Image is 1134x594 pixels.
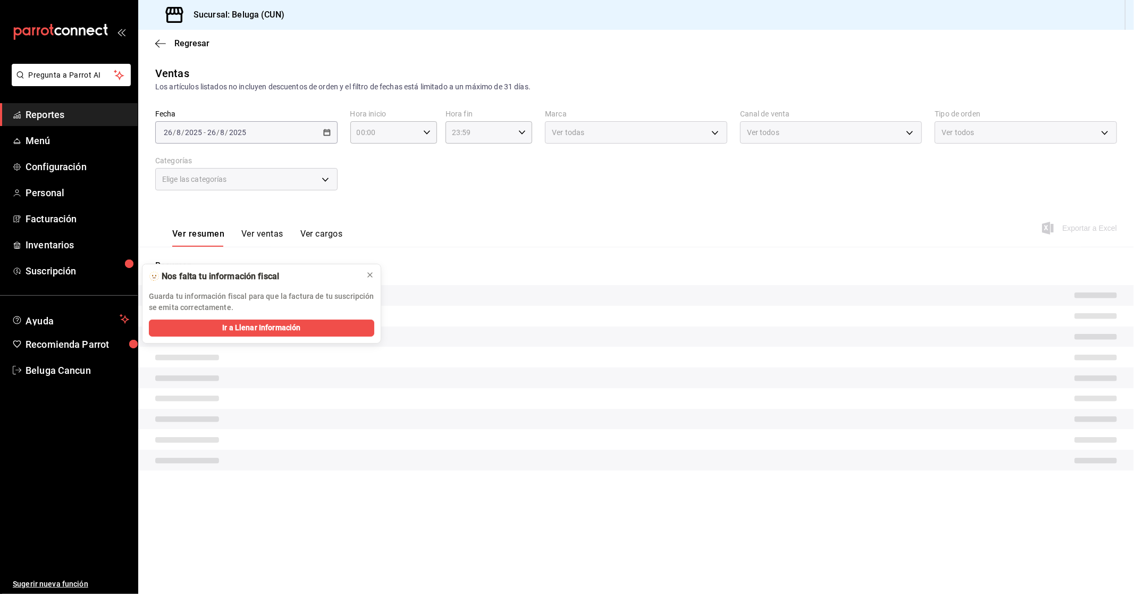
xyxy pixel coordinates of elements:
span: Regresar [174,38,209,48]
button: Regresar [155,38,209,48]
input: -- [207,128,216,137]
span: - [204,128,206,137]
span: Ir a Llenar Información [222,322,300,333]
label: Marca [545,111,727,118]
label: Canal de venta [740,111,922,118]
span: / [225,128,229,137]
span: Configuración [26,160,129,174]
input: ---- [229,128,247,137]
p: Guarda tu información fiscal para que la factura de tu suscripción se emita correctamente. [149,291,374,313]
input: -- [163,128,173,137]
input: -- [176,128,181,137]
label: Hora fin [446,111,532,118]
span: Facturación [26,212,129,226]
span: Menú [26,133,129,148]
button: Ir a Llenar Información [149,320,374,337]
span: / [181,128,184,137]
span: Reportes [26,107,129,122]
div: navigation tabs [172,229,342,247]
span: Ver todas [552,127,584,138]
span: / [216,128,220,137]
div: 🫥 Nos falta tu información fiscal [149,271,357,282]
span: Inventarios [26,238,129,252]
input: ---- [184,128,203,137]
p: Resumen [155,260,1117,272]
div: Ventas [155,65,189,81]
div: Los artículos listados no incluyen descuentos de orden y el filtro de fechas está limitado a un m... [155,81,1117,93]
span: Pregunta a Parrot AI [29,70,114,81]
button: open_drawer_menu [117,28,125,36]
span: Ayuda [26,313,115,325]
button: Pregunta a Parrot AI [12,64,131,86]
span: Recomienda Parrot [26,337,129,352]
label: Hora inicio [350,111,437,118]
h3: Sucursal: Beluga (CUN) [185,9,284,21]
span: Elige las categorías [162,174,227,185]
a: Pregunta a Parrot AI [7,77,131,88]
span: Ver todos [942,127,974,138]
span: Personal [26,186,129,200]
label: Tipo de orden [935,111,1117,118]
span: / [173,128,176,137]
label: Categorías [155,157,338,165]
button: Ver cargos [300,229,343,247]
span: Suscripción [26,264,129,278]
input: -- [220,128,225,137]
button: Ver ventas [241,229,283,247]
span: Beluga Cancun [26,363,129,378]
span: Sugerir nueva función [13,579,129,590]
button: Ver resumen [172,229,224,247]
span: Ver todos [747,127,779,138]
label: Fecha [155,111,338,118]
